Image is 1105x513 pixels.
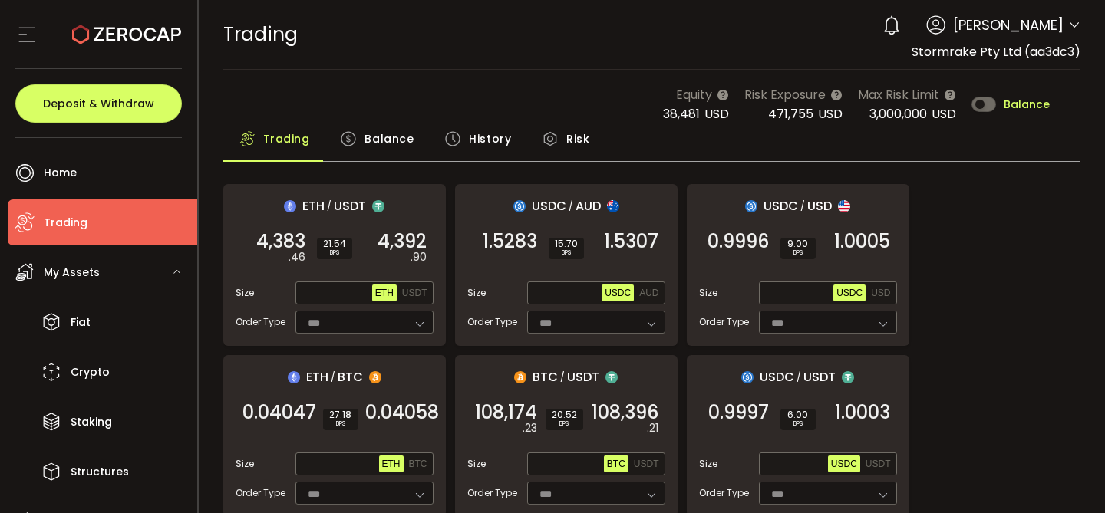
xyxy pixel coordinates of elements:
[382,459,401,469] span: ETH
[744,85,826,104] span: Risk Exposure
[555,248,578,258] i: BPS
[71,461,129,483] span: Structures
[375,288,394,298] span: ETH
[43,98,154,109] span: Deposit & Withdraw
[800,199,805,213] em: /
[605,371,618,383] img: usdt_portfolio.svg
[288,371,300,383] img: eth_portfolio.svg
[828,455,860,472] button: USDC
[708,405,769,420] span: 0.9997
[560,370,565,384] em: /
[467,286,486,300] span: Size
[555,239,578,248] span: 15.70
[932,105,956,123] span: USD
[768,105,813,123] span: 471,755
[334,196,366,215] span: USDT
[406,455,430,472] button: BTC
[263,123,310,154] span: Trading
[44,261,100,284] span: My Assets
[533,367,558,386] span: BTC
[399,284,430,301] button: USDT
[842,371,854,383] img: usdt_portfolio.svg
[863,455,894,472] button: USDT
[787,248,810,258] i: BPS
[467,457,486,471] span: Size
[803,367,836,386] span: USDT
[953,15,1064,35] span: [PERSON_NAME]
[289,249,305,265] em: .46
[676,85,712,104] span: Equity
[699,457,717,471] span: Size
[647,420,658,436] em: .21
[552,419,577,429] i: BPS
[836,288,863,298] span: USDC
[71,411,112,433] span: Staking
[365,405,439,420] span: 0.04058
[868,284,893,301] button: USD
[634,459,659,469] span: USDT
[639,288,658,298] span: AUD
[699,315,749,329] span: Order Type
[331,370,335,384] em: /
[15,84,182,123] button: Deposit & Withdraw
[797,370,801,384] em: /
[569,199,573,213] em: /
[787,410,810,419] span: 6.00
[329,410,352,419] span: 27.18
[838,200,850,212] img: usd_portfolio.svg
[1028,439,1105,513] iframe: Chat Widget
[818,105,843,123] span: USD
[663,105,700,123] span: 38,481
[223,21,298,48] span: Trading
[306,367,328,386] span: ETH
[514,371,526,383] img: btc_portfolio.svg
[787,419,810,429] i: BPS
[372,200,384,212] img: usdt_portfolio.svg
[236,457,254,471] span: Size
[604,455,628,472] button: BTC
[604,234,658,249] span: 1.5307
[409,459,427,469] span: BTC
[858,85,939,104] span: Max Risk Limit
[378,234,427,249] span: 4,392
[364,123,414,154] span: Balance
[631,455,662,472] button: USDT
[44,212,87,234] span: Trading
[523,420,537,436] em: .23
[607,459,625,469] span: BTC
[372,284,397,301] button: ETH
[592,405,658,420] span: 108,396
[636,284,661,301] button: AUD
[323,248,346,258] i: BPS
[833,284,866,301] button: USDC
[1004,99,1050,110] span: Balance
[44,162,77,184] span: Home
[483,234,537,249] span: 1.5283
[71,361,110,383] span: Crypto
[513,200,526,212] img: usdc_portfolio.svg
[708,234,769,249] span: 0.9996
[242,405,316,420] span: 0.04047
[236,286,254,300] span: Size
[787,239,810,248] span: 9.00
[329,419,352,429] i: BPS
[576,196,601,215] span: AUD
[552,410,577,419] span: 20.52
[411,249,427,265] em: .90
[602,284,634,301] button: USDC
[807,196,832,215] span: USD
[831,459,857,469] span: USDC
[402,288,427,298] span: USDT
[467,486,517,500] span: Order Type
[369,371,381,383] img: btc_portfolio.svg
[302,196,325,215] span: ETH
[869,105,927,123] span: 3,000,000
[469,123,511,154] span: History
[379,455,404,472] button: ETH
[834,234,890,249] span: 1.0005
[607,200,619,212] img: aud_portfolio.svg
[284,200,296,212] img: eth_portfolio.svg
[866,459,891,469] span: USDT
[475,405,537,420] span: 108,174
